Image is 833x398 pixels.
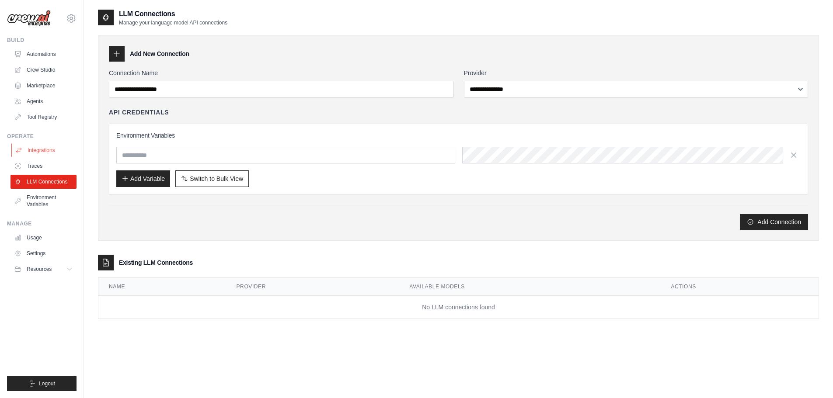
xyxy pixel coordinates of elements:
h4: API Credentials [109,108,169,117]
span: Switch to Bulk View [190,174,243,183]
button: Logout [7,376,77,391]
label: Connection Name [109,69,453,77]
div: Operate [7,133,77,140]
th: Actions [660,278,819,296]
a: Traces [10,159,77,173]
a: Integrations [11,143,77,157]
a: LLM Connections [10,175,77,189]
a: Usage [10,231,77,245]
a: Agents [10,94,77,108]
span: Resources [27,266,52,273]
h3: Existing LLM Connections [119,258,193,267]
a: Marketplace [10,79,77,93]
img: Logo [7,10,51,27]
button: Add Variable [116,170,170,187]
span: Logout [39,380,55,387]
a: Tool Registry [10,110,77,124]
a: Environment Variables [10,190,77,211]
button: Resources [10,262,77,276]
div: Build [7,37,77,44]
p: Manage your language model API connections [119,19,227,26]
a: Crew Studio [10,63,77,77]
th: Provider [226,278,399,296]
button: Add Connection [740,214,808,230]
th: Name [98,278,226,296]
label: Provider [464,69,809,77]
td: No LLM connections found [98,296,819,319]
button: Switch to Bulk View [175,170,249,187]
th: Available Models [399,278,660,296]
a: Settings [10,246,77,260]
h3: Add New Connection [130,49,189,58]
a: Automations [10,47,77,61]
div: Manage [7,220,77,227]
h3: Environment Variables [116,131,801,140]
h2: LLM Connections [119,9,227,19]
